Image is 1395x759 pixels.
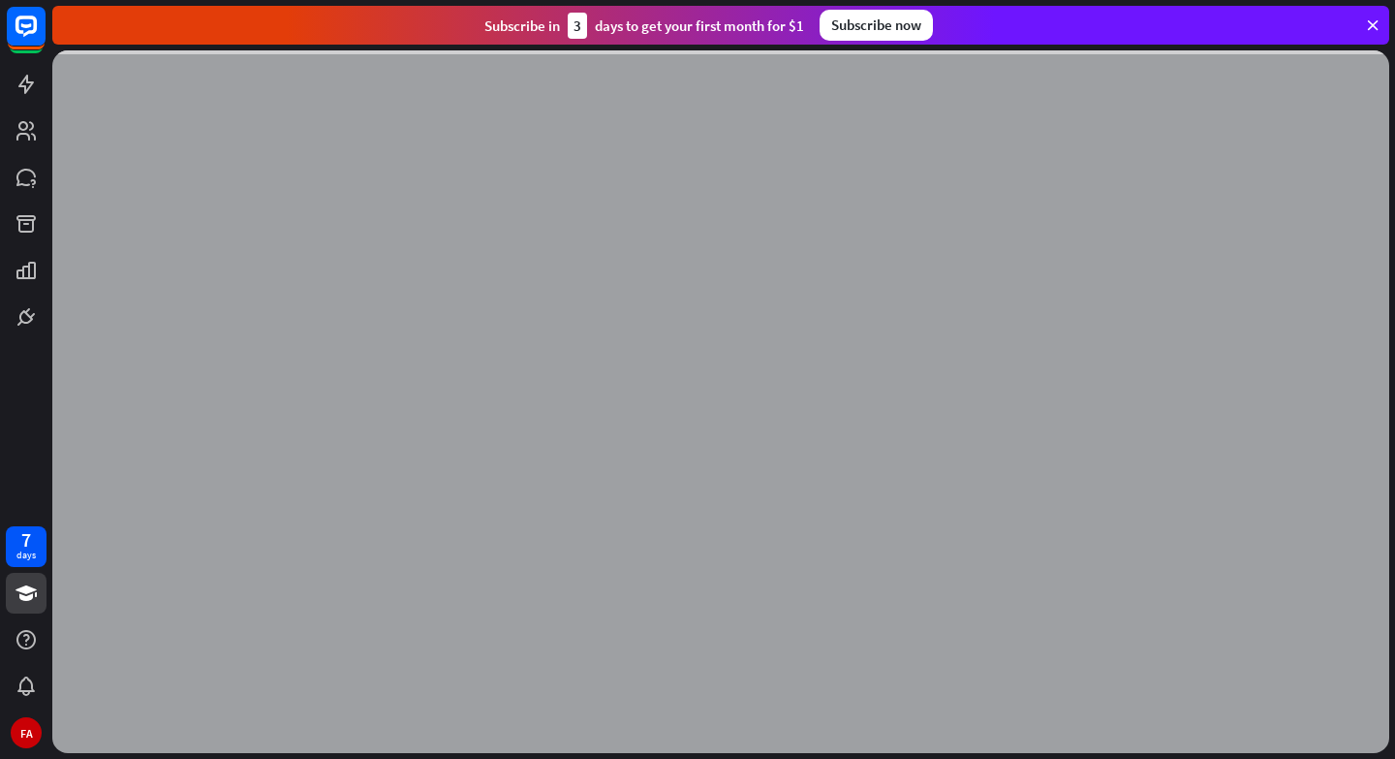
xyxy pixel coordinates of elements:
[820,10,933,41] div: Subscribe now
[16,549,36,562] div: days
[21,531,31,549] div: 7
[6,526,46,567] a: 7 days
[568,13,587,39] div: 3
[484,13,804,39] div: Subscribe in days to get your first month for $1
[11,717,42,748] div: FA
